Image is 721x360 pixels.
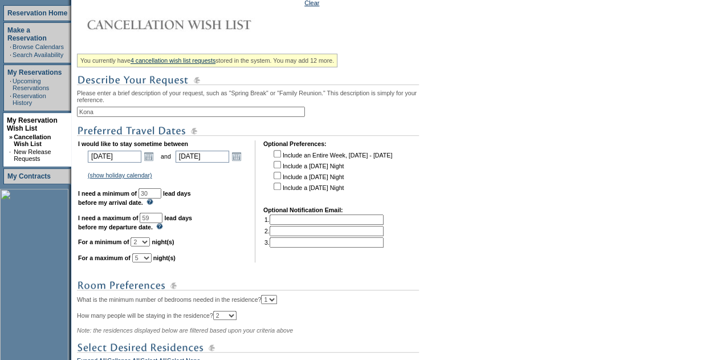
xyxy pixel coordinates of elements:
td: 1. [264,215,384,225]
b: Optional Notification Email: [263,207,343,213]
td: · [9,148,13,162]
img: questionMark_lightBlue.gif [146,199,153,205]
b: » [9,134,13,140]
b: I need a maximum of [78,215,138,221]
a: My Reservations [7,68,62,76]
a: My Reservation Wish List [7,116,58,132]
input: Date format: M/D/Y. Shortcut keys: [T] for Today. [UP] or [.] for Next Day. [DOWN] or [,] for Pre... [176,151,229,163]
b: night(s) [153,254,176,261]
td: · [10,43,11,50]
a: Upcoming Reservations [13,78,49,91]
a: Make a Reservation [7,26,47,42]
b: For a maximum of [78,254,131,261]
b: lead days before my arrival date. [78,190,191,206]
a: My Contracts [7,172,51,180]
a: Reservation History [13,92,46,106]
a: New Release Requests [14,148,51,162]
img: questionMark_lightBlue.gif [156,223,163,229]
a: 4 cancellation wish list requests [131,57,215,64]
a: Open the calendar popup. [142,150,155,163]
td: · [10,92,11,106]
div: You currently have stored in the system. You may add 12 more. [77,54,337,67]
td: Include an Entire Week, [DATE] - [DATE] Include a [DATE] Night Include a [DATE] Night Include a [... [271,148,392,199]
a: Open the calendar popup. [230,150,243,163]
td: 2. [264,226,384,236]
b: Optional Preferences: [263,140,327,147]
img: Cancellation Wish List [77,13,305,36]
a: Search Availability [13,51,63,58]
input: Date format: M/D/Y. Shortcut keys: [T] for Today. [UP] or [.] for Next Day. [DOWN] or [,] for Pre... [88,151,141,163]
a: Reservation Home [7,9,67,17]
span: Note: the residences displayed below are filtered based upon your criteria above [77,327,293,334]
a: Browse Calendars [13,43,64,50]
b: I would like to stay sometime between [78,140,188,147]
b: For a minimum of [78,238,129,245]
td: and [159,148,173,164]
b: I need a minimum of [78,190,137,197]
a: Cancellation Wish List [14,134,51,147]
td: · [10,78,11,91]
b: lead days before my departure date. [78,215,192,230]
b: night(s) [152,238,174,245]
td: · [10,51,11,58]
img: subTtlRoomPreferences.gif [77,278,419,293]
td: 3. [264,237,384,248]
a: (show holiday calendar) [88,172,152,179]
